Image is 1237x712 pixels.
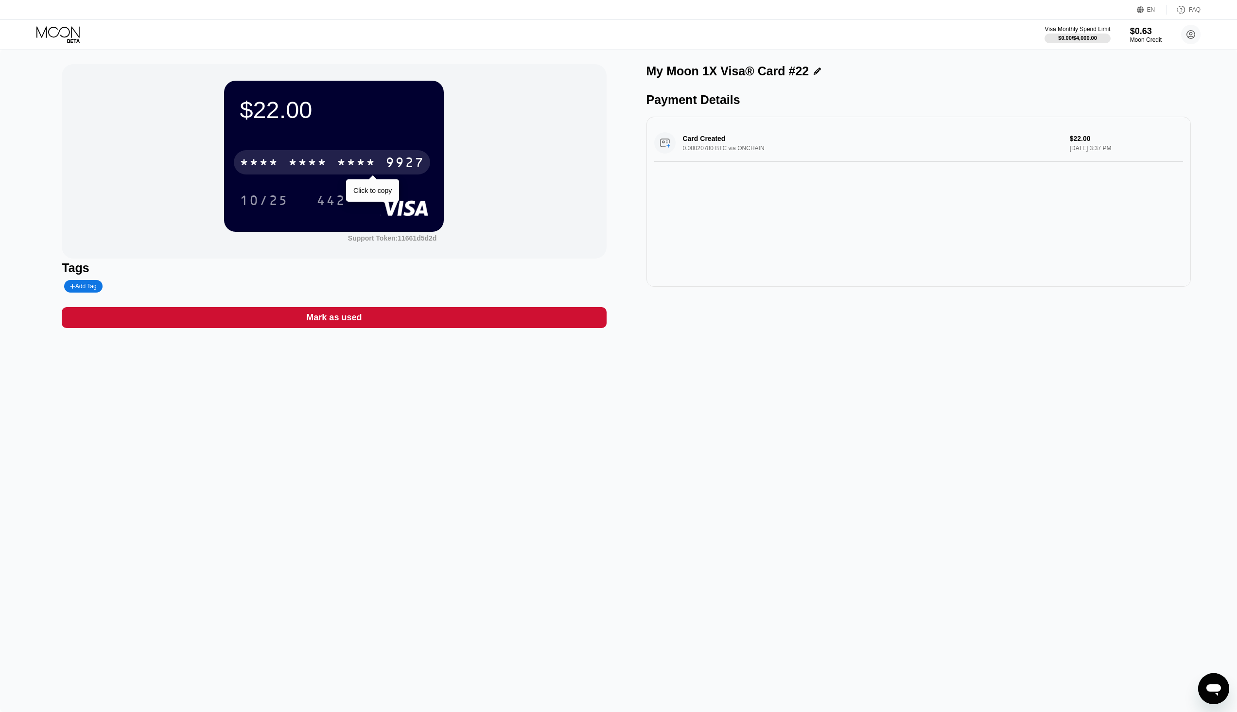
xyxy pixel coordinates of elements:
[353,187,392,194] div: Click to copy
[1147,6,1155,13] div: EN
[1137,5,1167,15] div: EN
[1198,673,1229,704] iframe: Button to launch messaging window
[1045,26,1110,33] div: Visa Monthly Spend Limit
[348,234,437,242] div: Support Token:11661d5d2d
[1130,26,1162,36] div: $0.63
[646,64,809,78] div: My Moon 1X Visa® Card #22
[1130,36,1162,43] div: Moon Credit
[1167,5,1201,15] div: FAQ
[646,93,1191,107] div: Payment Details
[62,261,606,275] div: Tags
[64,280,102,293] div: Add Tag
[316,194,346,209] div: 442
[348,234,437,242] div: Support Token: 11661d5d2d
[232,188,296,212] div: 10/25
[1189,6,1201,13] div: FAQ
[62,307,606,328] div: Mark as used
[1130,26,1162,43] div: $0.63Moon Credit
[240,194,288,209] div: 10/25
[70,283,96,290] div: Add Tag
[240,96,428,123] div: $22.00
[306,312,362,323] div: Mark as used
[1058,35,1097,41] div: $0.00 / $4,000.00
[1045,26,1110,43] div: Visa Monthly Spend Limit$0.00/$4,000.00
[309,188,353,212] div: 442
[385,156,424,172] div: 9927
